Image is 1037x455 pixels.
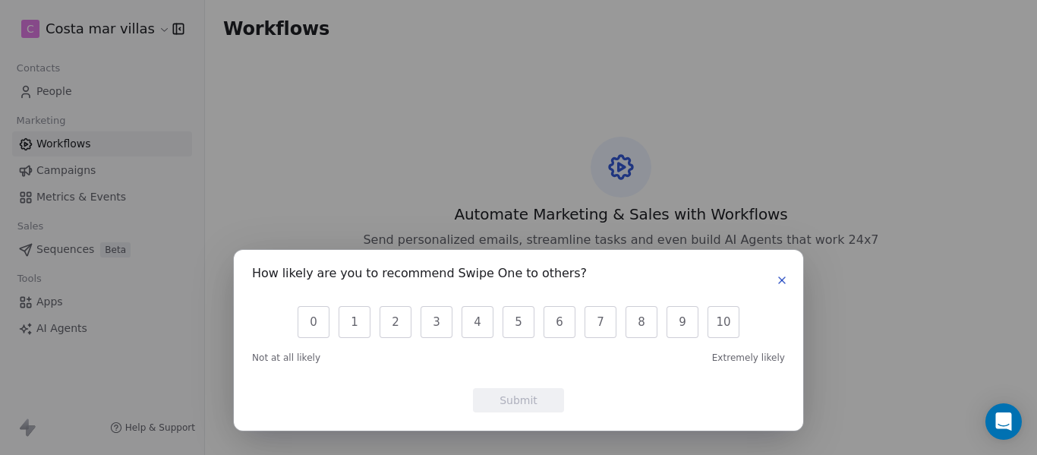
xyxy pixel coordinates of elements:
button: 10 [708,306,739,338]
button: Submit [473,388,564,412]
h1: How likely are you to recommend Swipe One to others? [252,268,587,283]
button: 5 [503,306,534,338]
span: Extremely likely [712,352,785,364]
button: 1 [339,306,370,338]
button: 2 [380,306,411,338]
button: 9 [667,306,698,338]
button: 8 [626,306,657,338]
button: 4 [462,306,493,338]
button: 6 [544,306,575,338]
span: Not at all likely [252,352,320,364]
button: 7 [585,306,616,338]
button: 0 [298,306,329,338]
button: 3 [421,306,452,338]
